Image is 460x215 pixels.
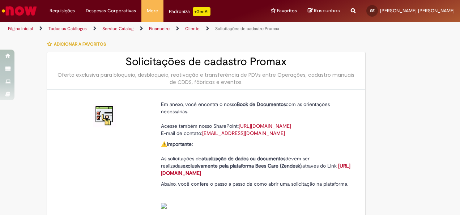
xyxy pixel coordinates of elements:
span: Rascunhos [314,7,340,14]
span: Requisições [50,7,75,14]
span: GE [370,8,375,13]
div: Oferta exclusiva para bloqueio, desbloqueio, reativação e transferência de PDVs entre Operações, ... [54,71,358,86]
strong: Importante: [167,141,193,147]
span: Despesas Corporativas [86,7,136,14]
span: Favoritos [277,7,297,14]
a: Todos os Catálogos [48,26,87,31]
h2: Solicitações de cadastro Promax [54,56,358,68]
a: Solicitações de cadastro Promax [215,26,279,31]
span: More [147,7,158,14]
img: Solicitações de cadastro Promax [93,104,116,127]
p: Em anexo, você encontra o nosso com as orientações necessárias. Acesse também nosso SharePoint: E... [161,101,353,137]
a: Service Catalog [102,26,133,31]
p: +GenAi [193,7,210,16]
p: ⚠️ As solicitações de devem ser realizadas atraves do Link [161,140,353,177]
ul: Trilhas de página [5,22,301,35]
strong: exclusivamente pela plataforma Bees Care (Zendesk), [183,163,302,169]
button: Adicionar a Favoritos [47,37,110,52]
img: ServiceNow [1,4,38,18]
strong: Book de Documentos [237,101,286,107]
a: Cliente [185,26,200,31]
img: sys_attachment.do [161,203,167,209]
a: [EMAIL_ADDRESS][DOMAIN_NAME] [202,130,285,136]
span: [PERSON_NAME] [PERSON_NAME] [380,8,455,14]
div: Padroniza [169,7,210,16]
strong: atualização de dados ou documentos [201,155,285,162]
a: [URL][DOMAIN_NAME] [161,163,350,176]
a: Financeiro [149,26,170,31]
a: [URL][DOMAIN_NAME] [239,123,291,129]
span: Adicionar a Favoritos [54,41,106,47]
a: Rascunhos [308,8,340,14]
a: Página inicial [8,26,33,31]
p: Abaixo, você confere o passo a passo de como abrir uma solicitação na plataforma. [161,180,353,209]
